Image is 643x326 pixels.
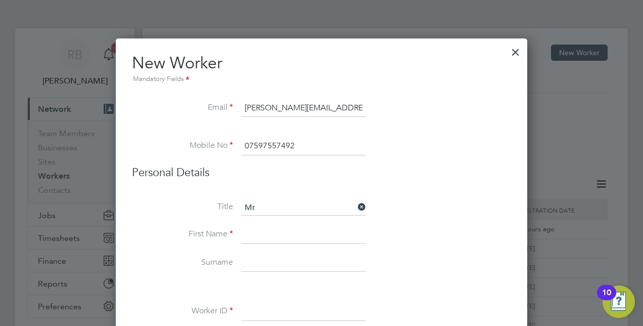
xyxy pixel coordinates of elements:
button: Open Resource Center, 10 new notifications [603,286,635,318]
label: Mobile No [132,140,233,151]
div: Mandatory Fields [132,74,511,85]
label: First Name [132,229,233,239]
label: Worker ID [132,306,233,316]
h3: Personal Details [132,166,511,180]
h2: New Worker [132,53,511,85]
input: Select one [241,200,366,216]
label: Email [132,102,233,113]
label: Title [132,201,233,212]
div: 10 [602,293,611,306]
label: Surname [132,257,233,268]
